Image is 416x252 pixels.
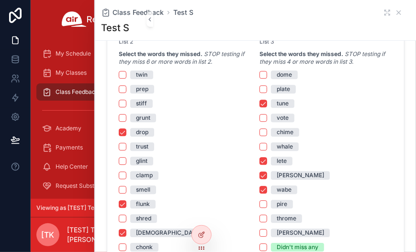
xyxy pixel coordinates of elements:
div: smell [136,185,150,194]
a: Payments [36,139,147,156]
span: Request Substitutes [56,182,109,190]
a: Help Center [36,158,147,175]
a: My Schedule [36,45,147,62]
div: [PERSON_NAME] [277,229,324,237]
div: chonk [136,243,153,252]
span: Class Feedback [56,88,99,96]
div: shred [136,214,151,223]
p: [TEST] Teacher [PERSON_NAME] [67,225,140,244]
div: twin [136,70,147,79]
a: Class Feedback [101,8,164,17]
div: prep [136,85,148,93]
div: plate [277,85,290,93]
div: trust [136,142,148,151]
span: List 2 [119,38,133,45]
img: App logo [62,11,122,27]
span: Class Feedback [112,8,164,17]
div: Didn't miss any [277,243,318,252]
div: flunk [136,200,150,208]
div: pire [277,200,287,208]
div: [DEMOGRAPHIC_DATA] [136,229,202,237]
span: Academy [56,125,81,132]
a: Academy [36,120,147,137]
div: drop [136,128,148,137]
h1: Test S [101,21,129,34]
em: STOP testing if they miss 6 or more words in list 2. [119,50,244,65]
div: vote [277,114,289,122]
div: chime [277,128,293,137]
span: My Classes [56,69,87,77]
span: Payments [56,144,83,151]
div: lete [277,157,287,165]
span: List 3 [259,38,274,45]
div: whale [277,142,293,151]
strong: Select the words they missed. [119,50,202,57]
strong: Select the words they missed. [259,50,343,57]
div: wabe [277,185,292,194]
div: [PERSON_NAME] [277,171,324,180]
div: tune [277,99,289,108]
a: My Classes [36,64,147,81]
a: Request Substitutes [36,177,147,195]
div: dome [277,70,292,79]
span: Viewing as [TEST] Teacher [36,204,110,212]
span: Help Center [56,163,88,171]
div: grunt [136,114,150,122]
div: throme [277,214,296,223]
div: scrollable content [31,38,153,199]
span: [TK [42,229,55,241]
a: Test S [173,8,193,17]
div: clamp [136,171,153,180]
div: stiff [136,99,147,108]
em: STOP testing if they miss 4 or more words in list 3. [259,50,385,65]
span: My Schedule [56,50,91,57]
div: glint [136,157,147,165]
a: Class Feedback [36,83,147,101]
